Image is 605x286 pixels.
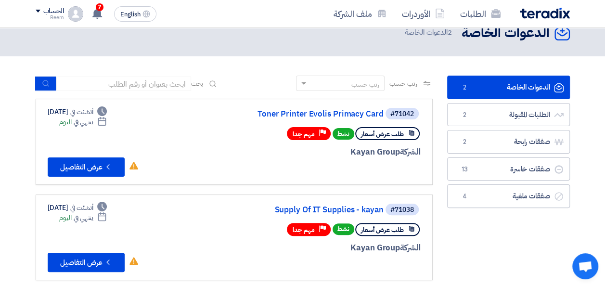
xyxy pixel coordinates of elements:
button: عرض التفاصيل [48,157,125,177]
span: الدعوات الخاصة [405,27,454,38]
span: مهم جدا [293,130,315,139]
a: صفقات خاسرة13 [447,157,570,181]
span: طلب عرض أسعار [361,225,404,234]
span: 2 [459,83,471,92]
span: بحث [191,78,204,89]
span: نشط [333,223,354,235]
img: Teradix logo [520,8,570,19]
span: ينتهي في [74,117,93,127]
a: الطلبات المقبولة2 [447,103,570,127]
div: رتب حسب [351,79,379,90]
div: #71042 [390,111,414,117]
span: English [120,11,141,18]
input: ابحث بعنوان أو رقم الطلب [56,77,191,91]
span: 7 [96,3,103,11]
span: الشركة [400,242,421,254]
a: Toner Printer Evolis Primacy Card [191,110,384,118]
div: اليوم [59,213,107,223]
div: اليوم [59,117,107,127]
div: Kayan Group [189,146,421,158]
h2: الدعوات الخاصة [462,24,550,42]
img: profile_test.png [68,6,83,22]
a: صفقات رابحة2 [447,130,570,154]
span: 2 [459,137,471,147]
div: #71038 [390,207,414,213]
a: الدعوات الخاصة2 [447,76,570,99]
div: Kayan Group [189,242,421,254]
span: 2 [448,27,452,38]
a: Supply Of IT Supplies - kayan [191,206,384,214]
span: رتب حسب [389,78,417,89]
div: [DATE] [48,203,107,213]
span: أنشئت في [70,203,93,213]
div: [DATE] [48,107,107,117]
span: طلب عرض أسعار [361,130,404,139]
div: Reem [36,15,64,20]
span: ينتهي في [74,213,93,223]
span: مهم جدا [293,225,315,234]
a: الطلبات [452,2,508,25]
span: 4 [459,192,471,201]
span: الشركة [400,146,421,158]
button: عرض التفاصيل [48,253,125,272]
span: 13 [459,165,471,174]
div: الحساب [43,7,64,15]
a: صفقات ملغية4 [447,184,570,208]
span: أنشئت في [70,107,93,117]
a: Open chat [572,253,598,279]
span: نشط [333,128,354,140]
a: ملف الشركة [326,2,394,25]
a: الأوردرات [394,2,452,25]
span: 2 [459,110,471,120]
button: English [114,6,156,22]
